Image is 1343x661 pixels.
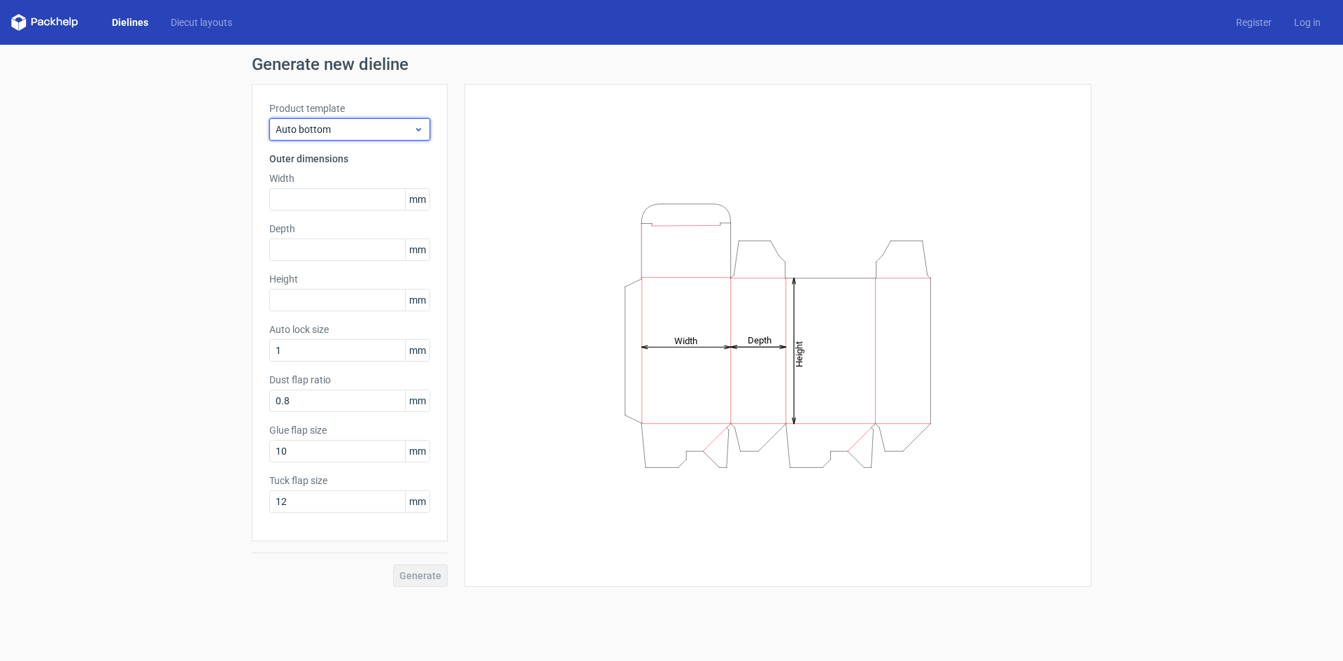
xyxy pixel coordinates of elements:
[794,341,804,367] tspan: Height
[405,441,429,462] span: mm
[405,340,429,361] span: mm
[405,189,429,210] span: mm
[159,15,243,29] a: Diecut layouts
[269,474,430,488] label: Tuck flap size
[269,171,430,185] label: Width
[405,390,429,411] span: mm
[276,122,413,136] span: Auto bottom
[748,335,772,346] tspan: Depth
[405,491,429,512] span: mm
[269,373,430,387] label: Dust flap ratio
[269,222,430,236] label: Depth
[1283,15,1332,29] a: Log in
[101,15,159,29] a: Dielines
[674,335,697,346] tspan: Width
[405,239,429,260] span: mm
[269,272,430,286] label: Height
[269,322,430,336] label: Auto lock size
[269,423,430,437] label: Glue flap size
[1225,15,1283,29] a: Register
[405,290,429,311] span: mm
[269,101,430,115] label: Product template
[269,152,430,166] h3: Outer dimensions
[252,56,1091,73] h1: Generate new dieline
